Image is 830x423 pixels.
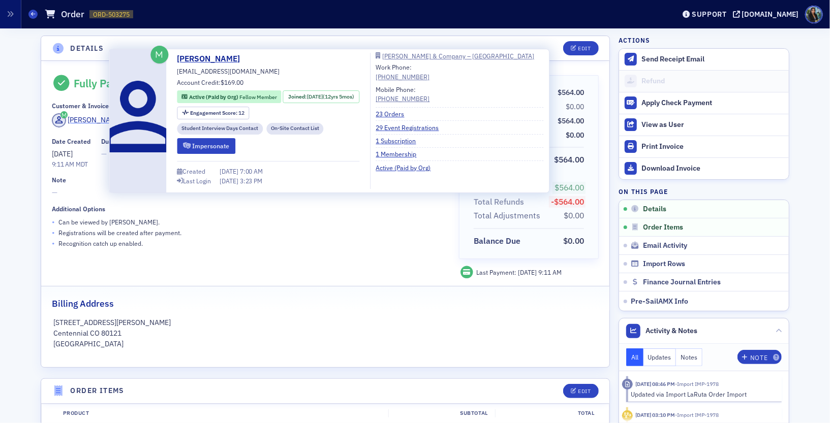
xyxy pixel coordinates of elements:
[58,228,181,237] p: Registrations will be created after payment.
[619,157,789,179] a: Download Invoice
[190,110,244,116] div: 12
[177,90,281,103] div: Active (Paid by Org): Active (Paid by Org): Fellow Member
[376,123,447,132] a: 29 Event Registrations
[58,217,160,226] p: Can be viewed by [PERSON_NAME] .
[566,131,584,140] span: $0.00
[643,241,688,250] span: Email Activity
[388,409,495,417] div: Subtotal
[177,123,262,135] div: Student Interview Days Contact
[52,297,114,310] h2: Billing Address
[619,114,789,136] button: View as User
[240,168,262,176] span: 7:00 AM
[643,223,684,232] span: Order Items
[622,410,633,421] div: Activity
[376,62,430,81] div: Work Phone:
[53,328,597,339] p: Centennial CO 80121
[619,36,650,45] h4: Actions
[563,236,584,246] span: $0.00
[626,348,643,366] button: All
[474,196,524,208] div: Total Refunds
[636,380,675,387] time: 2/17/2023 08:46 PM
[376,72,430,81] a: [PHONE_NUMBER]
[474,210,544,222] span: Total Adjustments
[558,116,584,125] span: $564.00
[61,8,84,20] h1: Order
[71,385,125,396] h4: Order Items
[53,317,597,328] p: [STREET_ADDRESS][PERSON_NAME]
[619,49,789,70] button: Send Receipt Email
[56,409,388,417] div: Product
[566,102,584,111] span: $0.00
[619,136,789,157] a: Print Invoice
[376,94,430,103] a: [PHONE_NUMBER]
[641,164,784,173] div: Download Invoice
[68,115,122,125] div: [PERSON_NAME]
[177,53,248,65] a: [PERSON_NAME]
[183,178,211,184] div: Last Login
[676,348,702,366] button: Notes
[555,182,584,192] span: $564.00
[631,297,688,306] span: Pre-SailAMX Info
[376,53,544,59] a: [PERSON_NAME] & Company – [GEOGRAPHIC_DATA]
[641,55,784,64] div: Send Receipt Email
[641,77,784,86] div: Refund
[307,93,354,101] div: (12yrs 5mos)
[307,93,323,100] span: [DATE]
[376,149,424,158] a: 1 Membership
[474,196,528,208] span: Total Refunds
[641,120,784,129] div: View as User
[538,268,562,276] span: 9:11 AM
[376,163,439,172] a: Active (Paid by Org)
[578,388,591,394] div: Edit
[101,149,128,159] span: —
[93,10,130,19] span: ORD-503275
[737,350,782,364] button: Note
[578,46,591,51] div: Edit
[288,93,308,101] span: Joined :
[52,138,90,145] div: Date Created
[177,78,243,89] div: Account Credit:
[283,90,359,103] div: Joined: 2013-04-30 00:00:00
[646,326,698,336] span: Activity & Notes
[221,78,243,86] span: $169.00
[376,85,430,104] div: Mobile Phone:
[750,355,767,361] div: Note
[476,268,562,277] div: Last Payment:
[182,169,205,174] div: Created
[675,380,719,387] span: Import IMP-1978
[52,176,66,184] div: Note
[52,160,74,168] time: 9:11 AM
[641,99,784,108] div: Apply Check Payment
[71,43,104,54] h4: Details
[266,123,324,135] div: On-Site Contact List
[641,142,784,151] div: Print Invoice
[52,238,55,249] span: •
[52,217,55,227] span: •
[643,348,677,366] button: Updates
[619,187,789,196] h4: On this page
[58,239,143,248] p: Recognition catch up enabled.
[190,109,238,116] span: Engagement Score :
[189,93,239,101] span: Active (Paid by Org)
[376,109,412,118] a: 23 Orders
[52,113,122,127] a: [PERSON_NAME]
[733,11,803,18] button: [DOMAIN_NAME]
[643,278,721,287] span: Finance Journal Entries
[805,6,823,23] span: Profile
[181,93,276,101] a: Active (Paid by Org) Fellow Member
[622,379,633,389] div: Imported Activity
[101,138,128,145] div: Due Date
[619,92,789,114] button: Apply Check Payment
[239,93,277,101] span: Fellow Member
[177,138,235,154] button: Impersonate
[74,160,88,168] span: MDT
[518,268,538,276] span: [DATE]
[564,210,584,220] span: $0.00
[551,197,584,207] span: -$564.00
[53,339,597,349] p: [GEOGRAPHIC_DATA]
[742,10,799,19] div: [DOMAIN_NAME]
[474,235,524,247] span: Balance Due
[474,235,520,247] div: Balance Due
